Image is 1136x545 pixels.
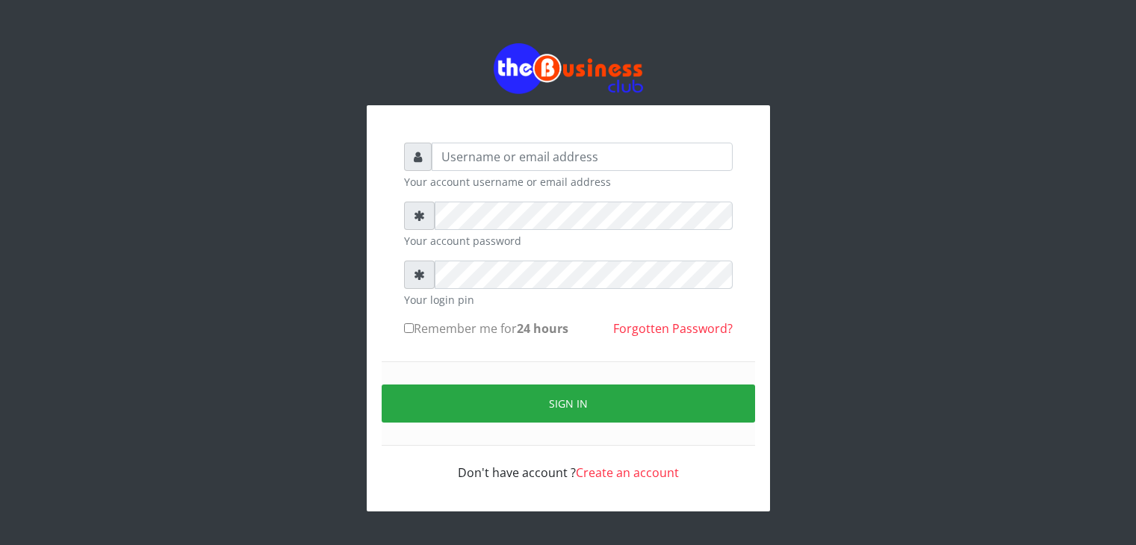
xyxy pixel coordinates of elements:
a: Create an account [576,464,679,481]
label: Remember me for [404,320,568,337]
small: Your login pin [404,292,733,308]
a: Forgotten Password? [613,320,733,337]
small: Your account password [404,233,733,249]
input: Username or email address [432,143,733,171]
button: Sign in [382,384,755,423]
div: Don't have account ? [404,446,733,482]
small: Your account username or email address [404,174,733,190]
b: 24 hours [517,320,568,337]
input: Remember me for24 hours [404,323,414,333]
